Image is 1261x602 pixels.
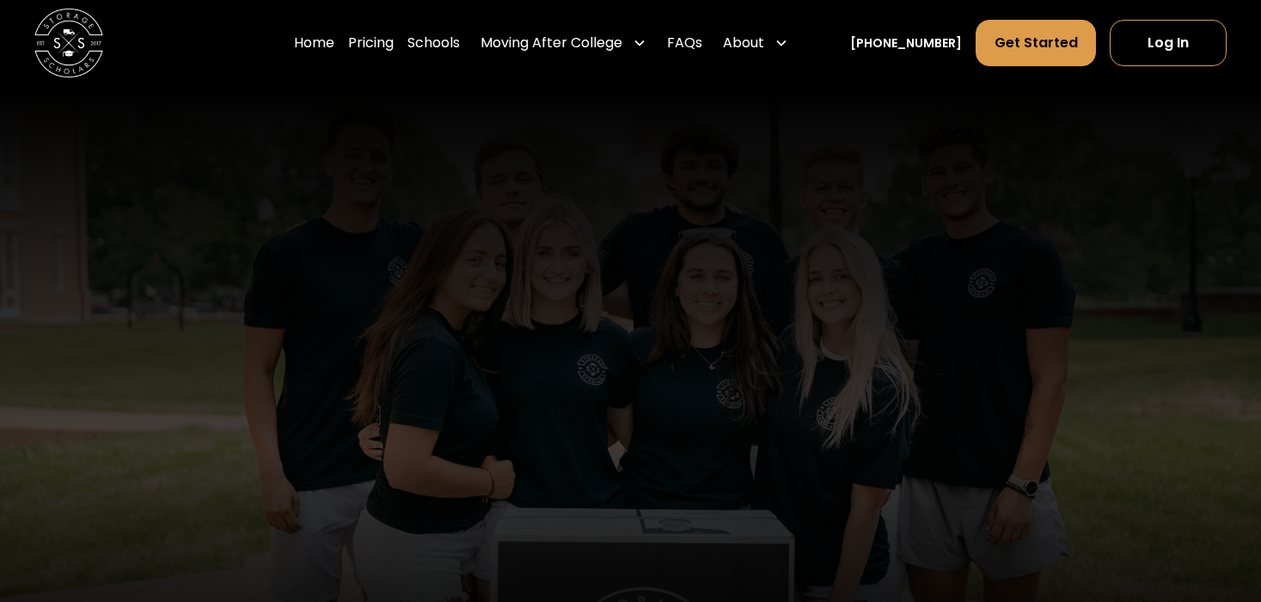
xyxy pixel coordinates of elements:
[348,19,394,67] a: Pricing
[976,20,1095,66] a: Get Started
[667,19,702,67] a: FAQs
[34,9,103,77] img: Storage Scholars main logo
[723,33,764,53] div: About
[481,33,622,53] div: Moving After College
[294,19,334,67] a: Home
[407,19,460,67] a: Schools
[1110,20,1227,66] a: Log In
[850,34,962,52] a: [PHONE_NUMBER]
